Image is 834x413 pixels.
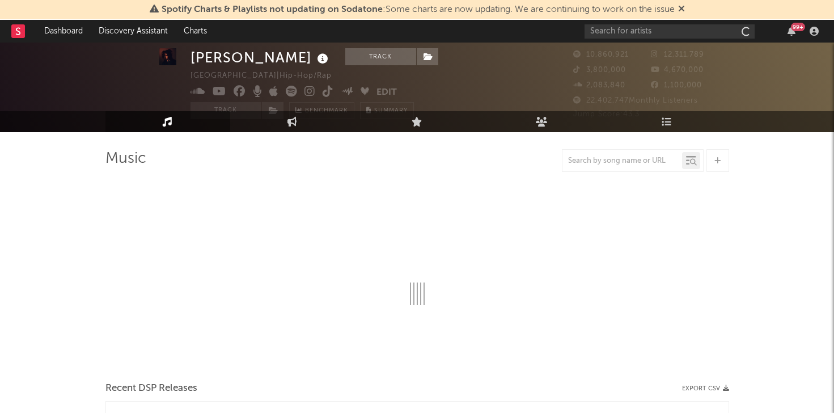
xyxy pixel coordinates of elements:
[788,27,795,36] button: 99+
[562,157,682,166] input: Search by song name or URL
[678,5,685,14] span: Dismiss
[651,82,702,89] span: 1,100,000
[36,20,91,43] a: Dashboard
[651,66,704,74] span: 4,670,000
[573,66,626,74] span: 3,800,000
[573,51,629,58] span: 10,860,921
[305,104,348,118] span: Benchmark
[573,82,625,89] span: 2,083,840
[176,20,215,43] a: Charts
[190,69,345,83] div: [GEOGRAPHIC_DATA] | Hip-Hop/Rap
[791,23,805,31] div: 99 +
[682,385,729,392] button: Export CSV
[374,108,408,114] span: Summary
[360,102,414,119] button: Summary
[585,24,755,39] input: Search for artists
[190,102,261,119] button: Track
[573,97,698,104] span: 22,402,747 Monthly Listeners
[105,382,197,395] span: Recent DSP Releases
[162,5,383,14] span: Spotify Charts & Playlists not updating on Sodatone
[162,5,675,14] span: : Some charts are now updating. We are continuing to work on the issue
[91,20,176,43] a: Discovery Assistant
[345,48,416,65] button: Track
[190,48,331,67] div: [PERSON_NAME]
[376,86,397,100] button: Edit
[289,102,354,119] a: Benchmark
[651,51,704,58] span: 12,311,789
